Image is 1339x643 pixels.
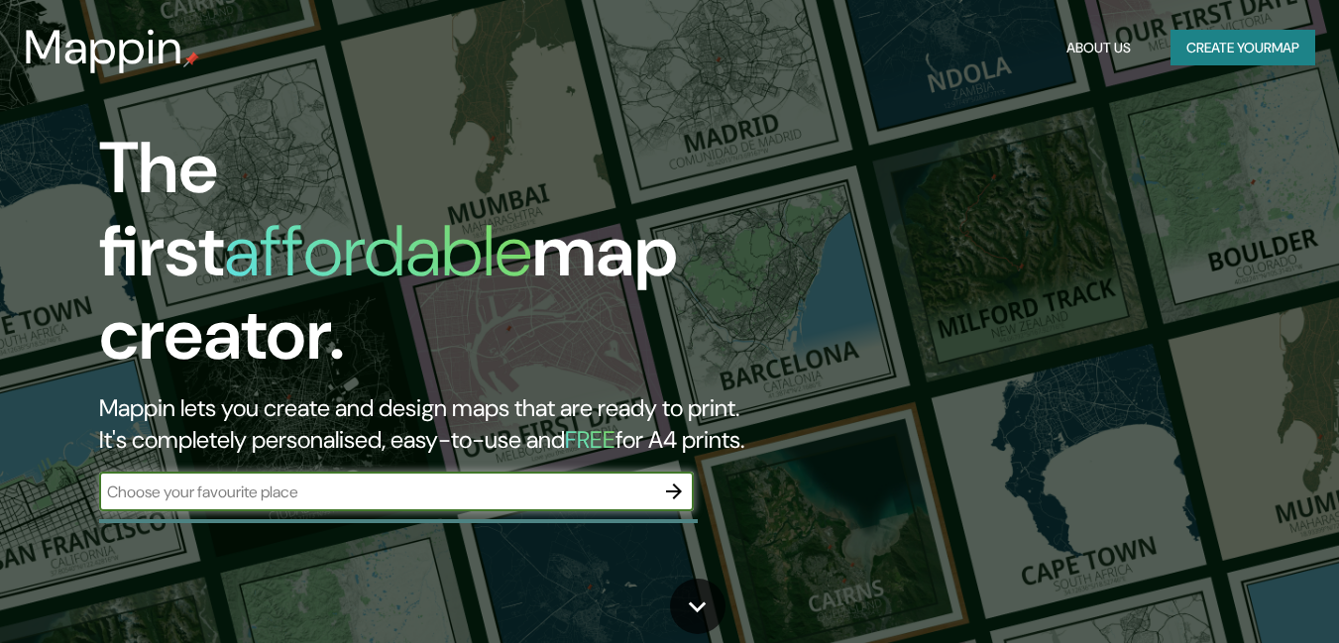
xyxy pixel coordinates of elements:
h1: affordable [224,205,532,297]
button: About Us [1059,30,1139,66]
h2: Mappin lets you create and design maps that are ready to print. It's completely personalised, eas... [99,392,769,456]
h1: The first map creator. [99,127,769,392]
input: Choose your favourite place [99,481,654,503]
h5: FREE [565,424,615,455]
h3: Mappin [24,20,183,75]
button: Create yourmap [1171,30,1315,66]
img: mappin-pin [183,52,199,67]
